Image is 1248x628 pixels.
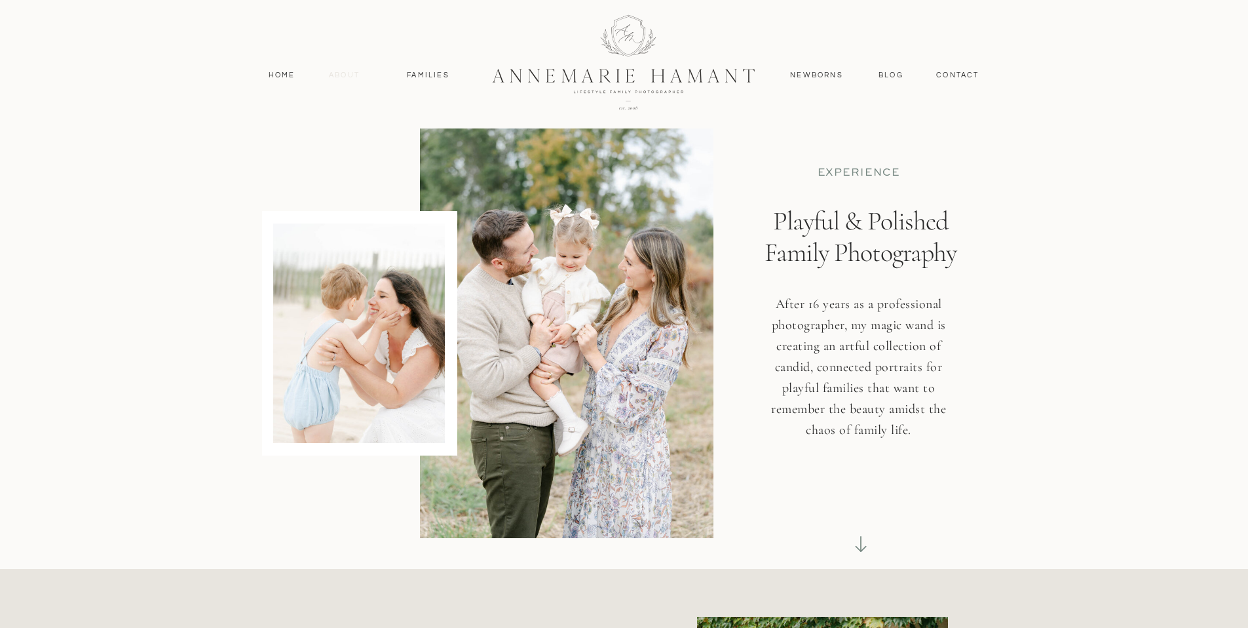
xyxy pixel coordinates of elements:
a: Blog [876,69,907,81]
p: EXPERIENCE [778,166,939,180]
a: Newborns [785,69,848,81]
h3: After 16 years as a professional photographer, my magic wand is creating an artful collection of ... [763,294,955,462]
a: Home [263,69,301,81]
h1: Playful & Polished Family Photography [754,205,968,324]
a: contact [930,69,987,81]
a: About [326,69,364,81]
a: Families [399,69,458,81]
